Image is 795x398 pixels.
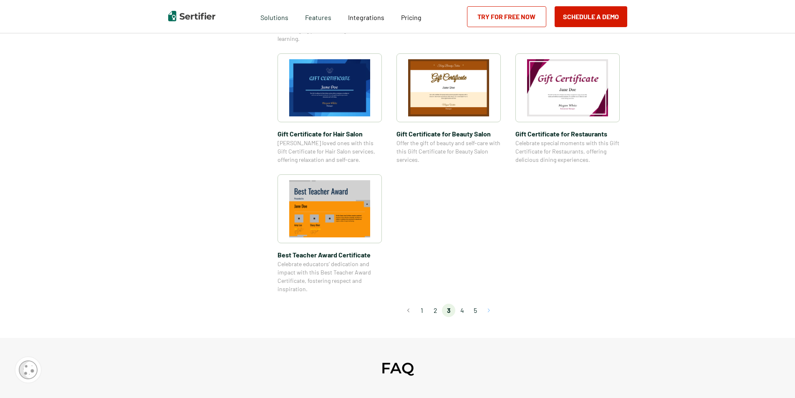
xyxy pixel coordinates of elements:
[555,6,627,27] button: Schedule a Demo
[260,11,288,22] span: Solutions
[408,59,489,116] img: Gift Certificate​ for Beauty Salon
[401,13,421,21] span: Pricing
[415,304,429,317] li: page 1
[515,139,620,164] span: Celebrate special moments with this Gift Certificate for Restaurants, offering delicious dining e...
[278,249,382,260] span: Best Teacher Award Certificate​
[429,304,442,317] li: page 2
[289,180,370,237] img: Best Teacher Award Certificate​
[278,128,382,139] span: Gift Certificate​ for Hair Salon
[19,360,38,379] img: Cookie Popup Icon
[455,304,469,317] li: page 4
[515,128,620,139] span: Gift Certificate​ for Restaurants
[278,260,382,293] span: Celebrate educators’ dedication and impact with this Best Teacher Award Certificate, fostering re...
[348,13,384,21] span: Integrations
[381,359,414,377] h2: FAQ
[278,139,382,164] span: [PERSON_NAME] loved ones with this Gift Certificate for Hair Salon services, offering relaxation ...
[348,11,384,22] a: Integrations
[278,53,382,164] a: Gift Certificate​ for Hair SalonGift Certificate​ for Hair Salon[PERSON_NAME] loved ones with thi...
[469,304,482,317] li: page 5
[402,304,415,317] button: Go to previous page
[467,6,546,27] a: Try for Free Now
[396,128,501,139] span: Gift Certificate​ for Beauty Salon
[527,59,608,116] img: Gift Certificate​ for Restaurants
[401,11,421,22] a: Pricing
[442,304,455,317] li: page 3
[289,59,370,116] img: Gift Certificate​ for Hair Salon
[168,11,215,21] img: Sertifier | Digital Credentialing Platform
[515,53,620,164] a: Gift Certificate​ for RestaurantsGift Certificate​ for RestaurantsCelebrate special moments with ...
[396,139,501,164] span: Offer the gift of beauty and self-care with this Gift Certificate for Beauty Salon services.
[305,11,331,22] span: Features
[278,174,382,293] a: Best Teacher Award Certificate​Best Teacher Award Certificate​Celebrate educators’ dedication and...
[396,53,501,164] a: Gift Certificate​ for Beauty SalonGift Certificate​ for Beauty SalonOffer the gift of beauty and ...
[482,304,495,317] button: Go to next page
[753,358,795,398] iframe: Chat Widget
